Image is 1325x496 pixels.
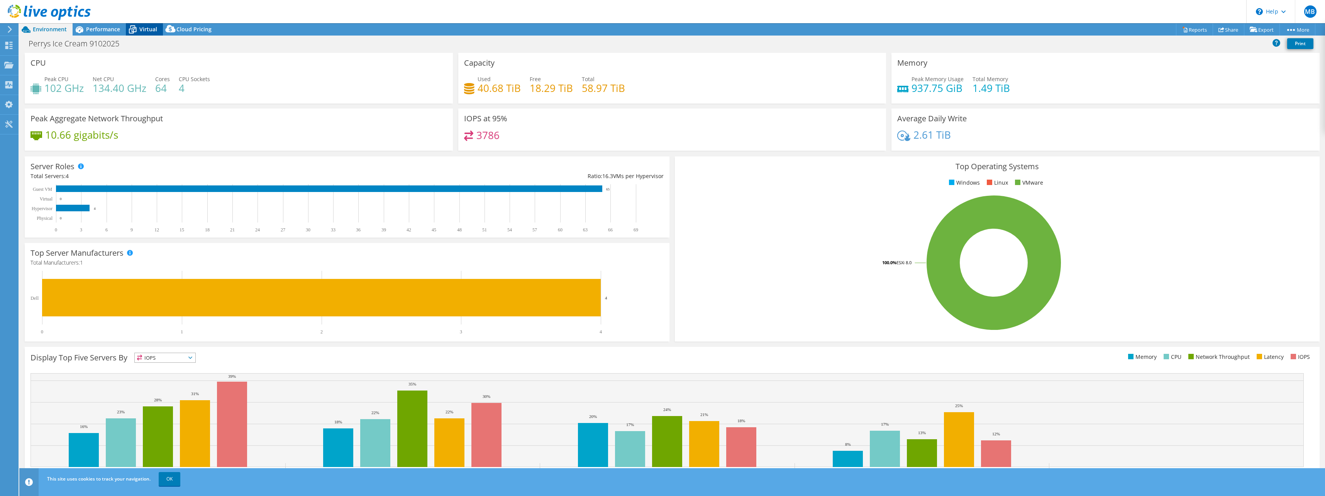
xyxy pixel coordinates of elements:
[30,162,75,171] h3: Server Roles
[478,75,491,83] span: Used
[40,196,53,202] text: Virtual
[973,84,1010,92] h4: 1.49 TiB
[179,84,210,92] h4: 4
[1176,24,1213,36] a: Reports
[181,329,183,335] text: 1
[600,329,602,335] text: 4
[230,227,235,233] text: 21
[139,25,157,33] span: Virtual
[33,187,52,192] text: Guest VM
[464,59,495,67] h3: Capacity
[912,75,964,83] span: Peak Memory Usage
[532,227,537,233] text: 57
[913,131,951,139] h4: 2.61 TiB
[897,59,927,67] h3: Memory
[605,296,607,300] text: 4
[25,39,131,48] h1: Perrys Ice Cream 9102025
[45,131,118,139] h4: 10.66 gigabits/s
[896,260,912,265] tspan: ESXi 8.0
[1255,353,1284,361] li: Latency
[530,75,541,83] span: Free
[60,216,62,220] text: 0
[94,207,96,211] text: 4
[582,75,595,83] span: Total
[86,25,120,33] span: Performance
[281,227,285,233] text: 27
[1186,353,1250,361] li: Network Throughput
[582,84,625,92] h4: 58.97 TiB
[159,472,180,486] a: OK
[30,296,39,301] text: Dell
[881,422,889,426] text: 17%
[117,409,125,414] text: 23%
[179,75,210,83] span: CPU Sockets
[1126,353,1157,361] li: Memory
[464,114,507,123] h3: IOPS at 95%
[1279,24,1315,36] a: More
[446,409,453,414] text: 22%
[1162,353,1181,361] li: CPU
[985,178,1008,187] li: Linux
[381,227,386,233] text: 39
[30,172,347,180] div: Total Servers:
[80,227,82,233] text: 3
[155,75,170,83] span: Cores
[37,216,53,221] text: Physical
[589,414,597,419] text: 20%
[93,75,114,83] span: Net CPU
[530,84,573,92] h4: 18.29 TiB
[33,25,67,33] span: Environment
[626,422,634,427] text: 17%
[347,172,664,180] div: Ratio: VMs per Hypervisor
[320,329,323,335] text: 2
[955,403,963,408] text: 25%
[681,162,1314,171] h3: Top Operating Systems
[44,84,84,92] h4: 102 GHz
[154,227,159,233] text: 12
[32,206,53,211] text: Hypervisor
[476,131,500,139] h4: 3786
[155,84,170,92] h4: 64
[737,418,745,423] text: 18%
[1013,178,1043,187] li: VMware
[1304,5,1317,18] span: MB
[407,227,411,233] text: 42
[30,258,664,267] h4: Total Manufacturers:
[558,227,563,233] text: 60
[460,329,462,335] text: 3
[608,227,613,233] text: 66
[30,114,163,123] h3: Peak Aggregate Network Throughput
[947,178,980,187] li: Windows
[602,172,613,180] span: 16.3
[135,353,195,362] span: IOPS
[1289,353,1310,361] li: IOPS
[583,227,588,233] text: 63
[180,227,184,233] text: 15
[228,374,236,379] text: 39%
[80,424,88,429] text: 16%
[205,227,210,233] text: 18
[663,407,671,412] text: 24%
[992,431,1000,436] text: 12%
[1256,8,1263,15] svg: \n
[700,412,708,417] text: 21%
[66,172,69,180] span: 4
[105,227,108,233] text: 6
[845,442,851,447] text: 8%
[60,197,62,201] text: 0
[331,227,335,233] text: 33
[634,227,638,233] text: 69
[30,249,124,257] h3: Top Server Manufacturers
[55,227,57,233] text: 0
[606,187,610,191] text: 65
[1244,24,1280,36] a: Export
[408,382,416,386] text: 35%
[912,84,964,92] h4: 937.75 GiB
[432,227,436,233] text: 45
[371,410,379,415] text: 22%
[306,227,310,233] text: 30
[882,260,896,265] tspan: 100.0%
[47,476,151,482] span: This site uses cookies to track your navigation.
[80,259,83,266] span: 1
[191,391,199,396] text: 31%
